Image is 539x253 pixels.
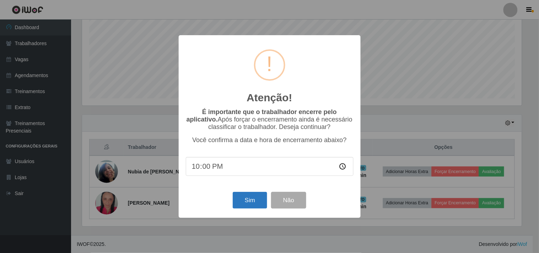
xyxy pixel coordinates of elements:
button: Não [271,192,306,209]
b: É importante que o trabalhador encerre pelo aplicativo. [187,108,337,123]
p: Você confirma a data e hora de encerramento abaixo? [186,136,354,144]
h2: Atenção! [247,91,292,104]
button: Sim [233,192,267,209]
p: Após forçar o encerramento ainda é necessário classificar o trabalhador. Deseja continuar? [186,108,354,131]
